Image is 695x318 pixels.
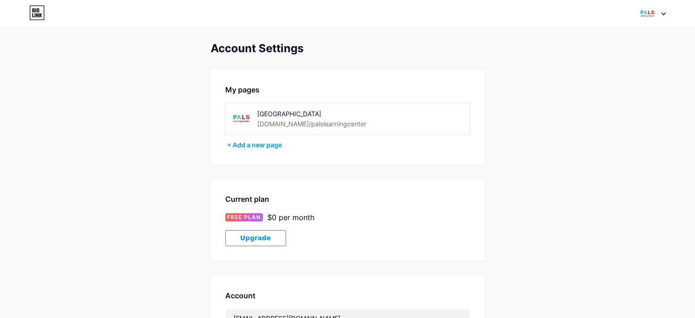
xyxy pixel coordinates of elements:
img: palslearningcenter [231,108,252,129]
div: My pages [225,84,470,95]
div: Current plan [225,194,470,205]
div: + Add a new page [227,140,470,150]
span: FREE PLAN [227,213,261,221]
div: [DOMAIN_NAME]/palslearningcenter [257,119,366,129]
div: $0 per month [267,212,314,223]
button: Upgrade [225,230,286,246]
div: [GEOGRAPHIC_DATA] [257,109,387,119]
span: Upgrade [240,234,271,242]
img: palslearningcenter [639,5,656,22]
div: Account Settings [211,42,485,55]
div: Account [225,290,470,301]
